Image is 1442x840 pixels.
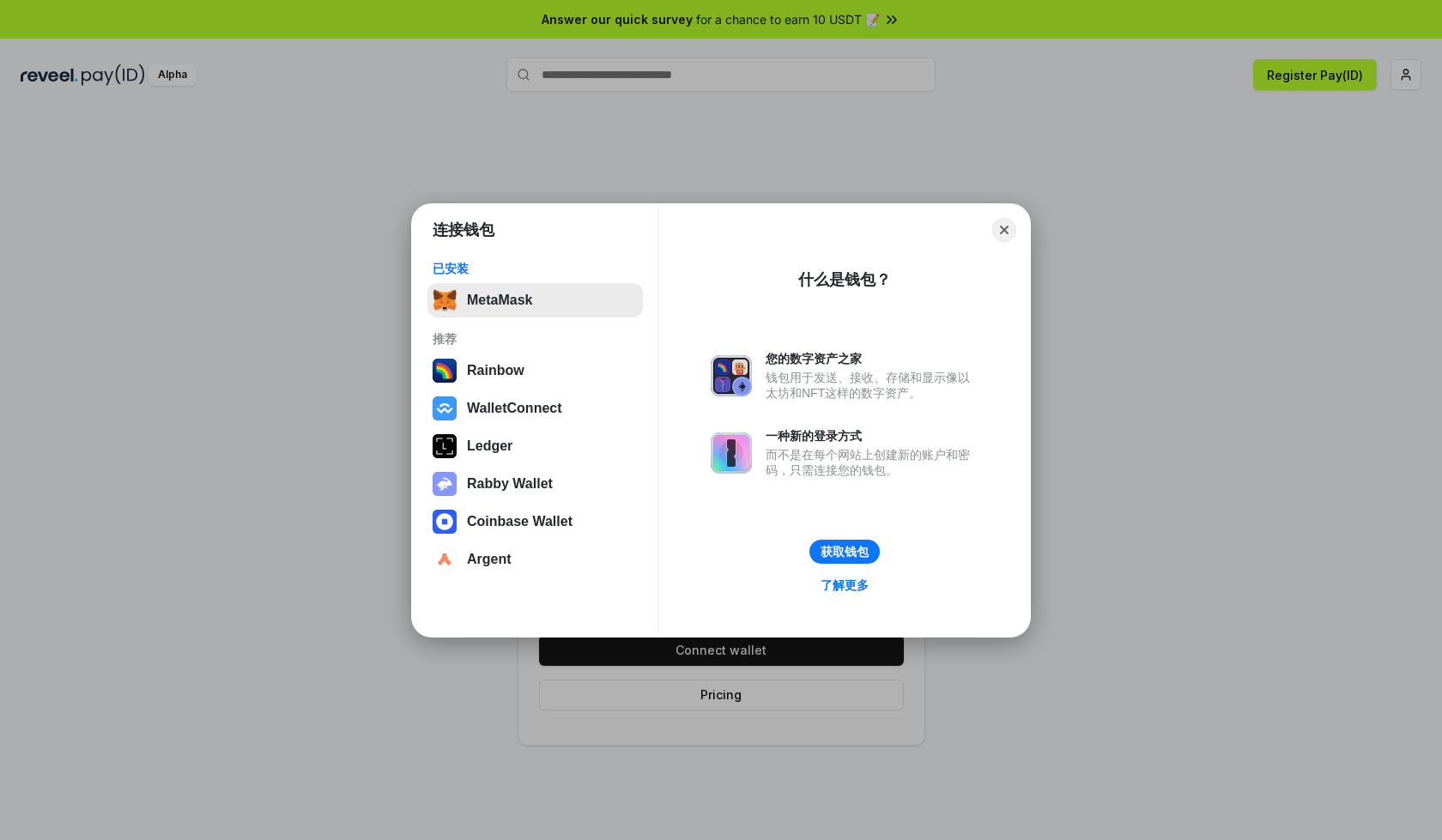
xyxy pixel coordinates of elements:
[766,370,978,401] div: 钱包用于发送、接收、存储和显示像以太坊和NFT这样的数字资产。
[433,396,457,420] img: svg+xml,%3Csvg%20width%3D%2228%22%20height%3D%2228%22%20viewBox%3D%220%200%2028%2028%22%20fill%3D...
[427,283,643,317] button: MetaMask
[467,401,562,416] div: WalletConnect
[711,432,752,474] img: svg+xml,%3Csvg%20xmlns%3D%22http%3A%2F%2Fwww.w3.org%2F2000%2Fsvg%22%20fill%3D%22none%22%20viewBox...
[427,542,643,577] button: Argent
[433,472,457,496] img: svg+xml,%3Csvg%20xmlns%3D%22http%3A%2F%2Fwww.w3.org%2F2000%2Fsvg%22%20fill%3D%22none%22%20viewBox...
[427,391,643,426] button: WalletConnect
[809,540,880,564] button: 获取钱包
[467,476,553,492] div: Rabby Wallet
[467,438,512,454] div: Ledger
[711,355,752,396] img: svg+xml,%3Csvg%20xmlns%3D%22http%3A%2F%2Fwww.w3.org%2F2000%2Fsvg%22%20fill%3D%22none%22%20viewBox...
[821,577,869,593] div: 了解更多
[467,293,532,308] div: MetaMask
[766,447,978,478] div: 而不是在每个网站上创建新的账户和密码，只需连接您的钱包。
[433,220,494,240] h1: 连接钱包
[433,547,457,571] img: svg+xml,%3Csvg%20width%3D%2228%22%20height%3D%2228%22%20viewBox%3D%220%200%2028%2028%22%20fill%3D...
[766,351,978,366] div: 您的数字资产之家
[467,514,573,529] div: Coinbase Wallet
[433,288,457,312] img: svg+xml,%3Csvg%20fill%3D%22none%22%20height%3D%2233%22%20viewBox%3D%220%200%2035%2033%22%20width%...
[433,434,457,458] img: svg+xml,%3Csvg%20xmlns%3D%22http%3A%2F%2Fwww.w3.org%2F2000%2Fsvg%22%20width%3D%2228%22%20height%3...
[427,467,643,501] button: Rabby Wallet
[433,359,457,383] img: svg+xml,%3Csvg%20width%3D%22120%22%20height%3D%22120%22%20viewBox%3D%220%200%20120%20120%22%20fil...
[810,574,879,596] a: 了解更多
[467,363,524,378] div: Rainbow
[433,261,638,276] div: 已安装
[427,429,643,463] button: Ledger
[427,505,643,539] button: Coinbase Wallet
[433,331,638,347] div: 推荐
[766,428,978,444] div: 一种新的登录方式
[427,354,643,388] button: Rainbow
[798,269,891,290] div: 什么是钱包？
[821,544,869,559] div: 获取钱包
[992,218,1016,242] button: Close
[467,552,512,567] div: Argent
[433,510,457,534] img: svg+xml,%3Csvg%20width%3D%2228%22%20height%3D%2228%22%20viewBox%3D%220%200%2028%2028%22%20fill%3D...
